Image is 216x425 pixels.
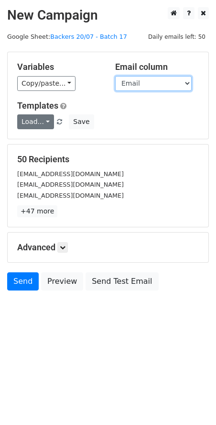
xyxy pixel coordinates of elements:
[7,7,209,23] h2: New Campaign
[86,272,158,291] a: Send Test Email
[145,33,209,40] a: Daily emails left: 50
[50,33,127,40] a: Backers 20/07 - Batch 17
[17,101,58,111] a: Templates
[145,32,209,42] span: Daily emails left: 50
[7,272,39,291] a: Send
[17,170,124,178] small: [EMAIL_ADDRESS][DOMAIN_NAME]
[17,76,76,91] a: Copy/paste...
[17,181,124,188] small: [EMAIL_ADDRESS][DOMAIN_NAME]
[115,62,199,72] h5: Email column
[41,272,83,291] a: Preview
[17,154,199,165] h5: 50 Recipients
[17,242,199,253] h5: Advanced
[69,114,94,129] button: Save
[7,33,127,40] small: Google Sheet:
[168,379,216,425] iframe: Chat Widget
[17,205,57,217] a: +47 more
[17,192,124,199] small: [EMAIL_ADDRESS][DOMAIN_NAME]
[17,114,54,129] a: Load...
[17,62,101,72] h5: Variables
